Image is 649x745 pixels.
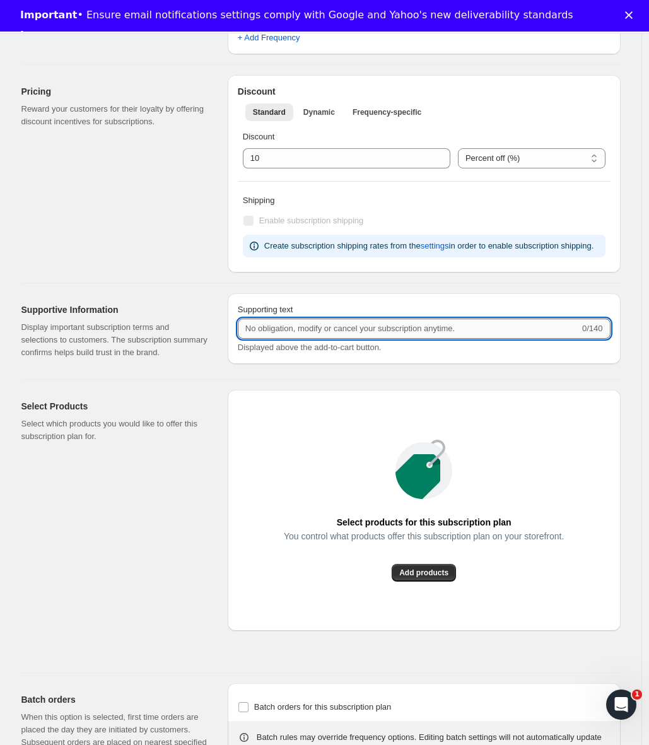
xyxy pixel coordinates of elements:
img: Profile image for Facundo [148,20,173,45]
p: Shipping [243,194,605,207]
span: 1 [632,689,642,700]
b: Important [20,9,77,21]
p: Select which products you would like to offer this subscription plan for. [21,418,208,443]
span: Frequency-specific [353,107,421,117]
button: + Add Frequency [230,28,308,48]
div: Close [217,20,240,43]
input: 10 [243,148,431,168]
button: settings [413,236,457,256]
span: Messages [168,425,211,434]
p: Hi [PERSON_NAME] 👋 [25,90,227,132]
p: How can we help? [25,132,227,154]
span: Displayed above the add-to-cart button. [238,343,382,352]
span: Create subscription shipping rates from the in order to enable subscription shipping. [264,241,593,250]
span: Enable subscription shipping [259,216,364,225]
p: Discount [243,131,605,143]
a: Learn more [20,29,85,43]
button: Messages [126,394,252,444]
span: Select products for this subscription plan [337,513,512,531]
p: Reward your customers for their loyalty by offering discount incentives for subscriptions. [21,103,208,128]
span: + Add Frequency [238,32,300,44]
img: Profile image for Adrian [172,20,197,45]
span: Home [49,425,77,434]
div: We typically reply in a few minutes [26,194,211,207]
h2: Batch orders [21,693,208,706]
span: Add products [399,568,448,578]
div: Send us a message [26,180,211,194]
p: Display important subscription terms and selections to customers. The subscription summary confir... [21,321,208,359]
iframe: Intercom live chat [606,689,636,720]
span: Dynamic [303,107,335,117]
h2: Supportive Information [21,303,208,316]
div: Send us a messageWe typically reply in a few minutes [13,170,240,218]
h2: Discount [238,85,611,98]
span: Batch orders for this subscription plan [254,702,392,712]
button: Add products [392,564,456,582]
span: Supporting text [238,305,293,314]
img: Profile image for Brian [124,20,149,45]
input: No obligation, modify or cancel your subscription anytime. [238,319,580,339]
div: • Ensure email notifications settings comply with Google and Yahoo's new deliverability standards [20,9,573,21]
div: Close [625,11,638,19]
span: You control what products offer this subscription plan on your storefront. [284,527,564,545]
span: settings [421,240,449,252]
img: logo [25,27,98,42]
h2: Pricing [21,85,208,98]
span: Standard [253,107,286,117]
h2: Select Products [21,400,208,413]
